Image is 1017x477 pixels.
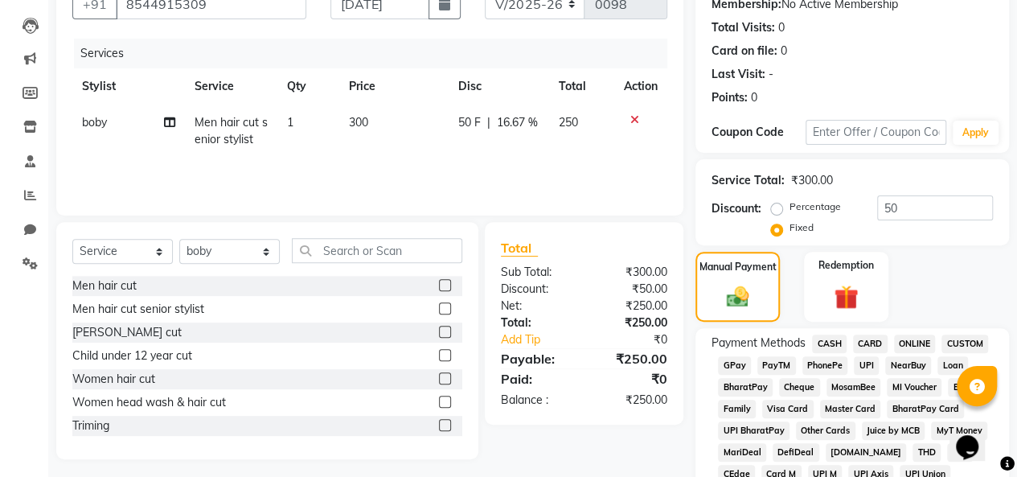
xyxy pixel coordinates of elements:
[584,349,679,368] div: ₹250.00
[489,349,584,368] div: Payable:
[584,369,679,389] div: ₹0
[72,68,185,105] th: Stylist
[912,443,941,462] span: THD
[894,335,936,353] span: ONLINE
[489,281,584,298] div: Discount:
[277,68,339,105] th: Qty
[812,335,847,353] span: CASH
[489,298,584,315] div: Net:
[584,281,679,298] div: ₹50.00
[826,443,907,462] span: [DOMAIN_NAME]
[711,124,806,141] div: Coupon Code
[778,19,785,36] div: 0
[487,114,490,131] span: |
[820,400,881,418] span: Master Card
[826,378,881,397] span: MosamBee
[781,43,787,60] div: 0
[584,264,679,281] div: ₹300.00
[549,68,614,105] th: Total
[718,400,756,418] span: Family
[757,356,796,375] span: PayTM
[853,335,888,353] span: CARD
[699,260,777,274] label: Manual Payment
[948,378,979,397] span: Bank
[887,400,964,418] span: BharatPay Card
[751,89,757,106] div: 0
[584,392,679,409] div: ₹250.00
[711,200,761,217] div: Discount:
[489,392,584,409] div: Balance :
[885,356,931,375] span: NearBuy
[82,115,107,130] span: boby
[339,68,449,105] th: Price
[614,68,667,105] th: Action
[818,258,874,273] label: Redemption
[489,264,584,281] div: Sub Total:
[718,378,773,397] span: BharatPay
[718,356,751,375] span: GPay
[72,324,182,341] div: [PERSON_NAME] cut
[854,356,879,375] span: UPI
[292,238,462,263] input: Search or Scan
[718,443,766,462] span: MariDeal
[195,115,268,146] span: Men hair cut senior stylist
[806,120,946,145] input: Enter Offer / Coupon Code
[937,356,968,375] span: Loan
[769,66,773,83] div: -
[826,282,866,312] img: _gift.svg
[287,115,293,130] span: 1
[953,121,999,145] button: Apply
[711,172,785,189] div: Service Total:
[796,421,855,440] span: Other Cards
[600,331,679,348] div: ₹0
[711,66,765,83] div: Last Visit:
[489,331,600,348] a: Add Tip
[941,335,988,353] span: CUSTOM
[559,115,578,130] span: 250
[862,421,925,440] span: Juice by MCB
[185,68,277,105] th: Service
[762,400,814,418] span: Visa Card
[773,443,819,462] span: DefiDeal
[449,68,549,105] th: Disc
[72,347,192,364] div: Child under 12 year cut
[711,335,806,352] span: Payment Methods
[72,371,155,388] div: Women hair cut
[584,298,679,315] div: ₹250.00
[711,19,775,36] div: Total Visits:
[74,39,679,68] div: Services
[887,378,941,397] span: MI Voucher
[349,115,368,130] span: 300
[718,421,789,440] span: UPI BharatPay
[947,443,973,462] span: TCL
[72,301,204,318] div: Men hair cut senior stylist
[72,278,137,294] div: Men hair cut
[584,315,679,331] div: ₹250.00
[711,89,748,106] div: Points:
[711,43,777,60] div: Card on file:
[489,315,584,331] div: Total:
[931,421,987,440] span: MyT Money
[789,220,814,235] label: Fixed
[497,114,538,131] span: 16.67 %
[789,199,841,214] label: Percentage
[72,394,226,411] div: Women head wash & hair cut
[458,114,481,131] span: 50 F
[720,284,757,310] img: _cash.svg
[501,240,538,257] span: Total
[72,417,109,434] div: Triming
[949,413,1001,461] iframe: chat widget
[779,378,820,397] span: Cheque
[802,356,848,375] span: PhonePe
[489,369,584,389] div: Paid:
[791,172,833,189] div: ₹300.00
